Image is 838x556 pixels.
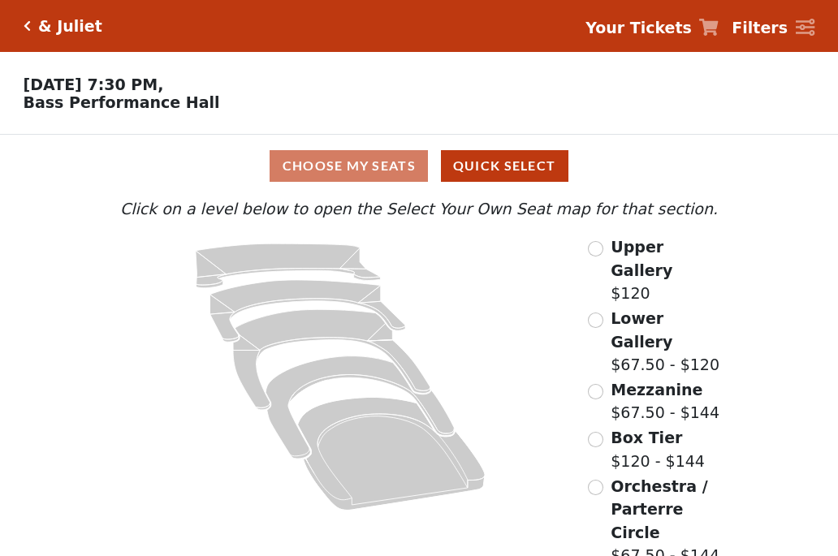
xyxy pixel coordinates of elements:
[196,244,381,288] path: Upper Gallery - Seats Available: 163
[611,429,682,446] span: Box Tier
[585,19,692,37] strong: Your Tickets
[732,16,814,40] a: Filters
[611,235,722,305] label: $120
[298,398,486,511] path: Orchestra / Parterre Circle - Seats Available: 41
[585,16,719,40] a: Your Tickets
[441,150,568,182] button: Quick Select
[611,309,672,351] span: Lower Gallery
[732,19,788,37] strong: Filters
[611,307,722,377] label: $67.50 - $120
[611,381,702,399] span: Mezzanine
[210,280,406,342] path: Lower Gallery - Seats Available: 116
[611,426,705,472] label: $120 - $144
[38,17,102,36] h5: & Juliet
[116,197,722,221] p: Click on a level below to open the Select Your Own Seat map for that section.
[24,20,31,32] a: Click here to go back to filters
[611,378,719,425] label: $67.50 - $144
[611,477,707,541] span: Orchestra / Parterre Circle
[611,238,672,279] span: Upper Gallery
